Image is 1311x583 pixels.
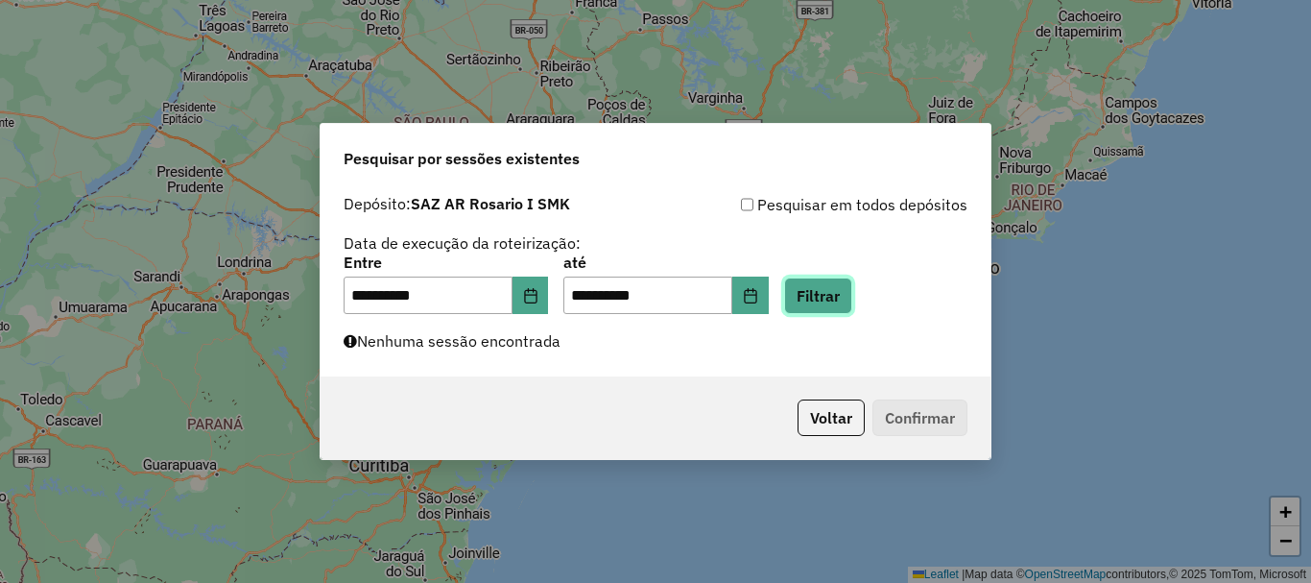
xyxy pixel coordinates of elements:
[344,231,581,255] label: Data de execução da roteirização:
[732,277,769,315] button: Choose Date
[344,192,570,215] label: Depósito:
[798,400,865,436] button: Voltar
[655,193,967,216] div: Pesquisar em todos depósitos
[512,277,549,315] button: Choose Date
[344,329,560,352] label: Nenhuma sessão encontrada
[563,251,768,274] label: até
[344,147,580,170] span: Pesquisar por sessões existentes
[411,194,570,213] strong: SAZ AR Rosario I SMK
[344,251,548,274] label: Entre
[784,278,852,314] button: Filtrar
